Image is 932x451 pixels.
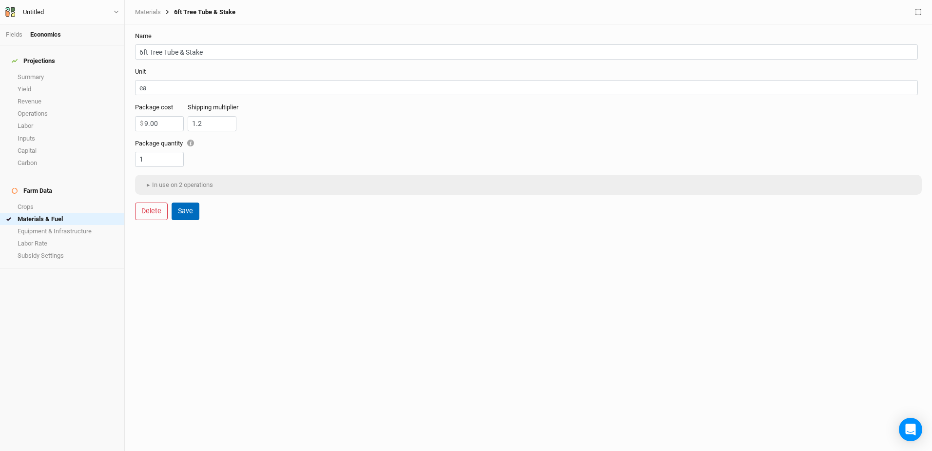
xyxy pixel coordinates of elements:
[186,139,195,147] div: Tooltip anchor
[135,8,161,16] a: Materials
[23,7,44,17] div: Untitled
[30,30,61,39] div: Economics
[144,180,152,190] span: ▸
[161,8,235,16] div: 6ft Tree Tube & Stake
[899,418,922,441] div: Open Intercom Messenger
[6,31,22,38] a: Fields
[172,203,199,220] button: Save
[12,57,55,65] div: Projections
[12,187,52,195] div: Farm Data
[135,203,168,220] button: Delete
[135,139,183,148] label: Package quantity
[140,178,217,192] button: ▸In use on 2 operations
[188,103,238,112] label: Shipping multiplier
[140,119,143,128] label: $
[135,32,152,41] label: Name
[135,67,146,76] label: Unit
[135,103,173,112] label: Package cost
[5,7,119,18] button: Untitled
